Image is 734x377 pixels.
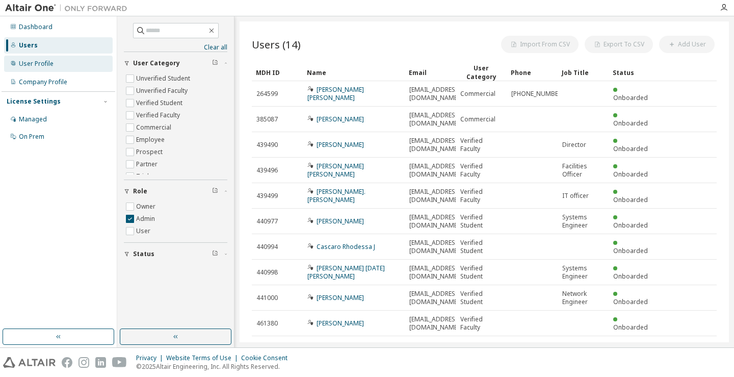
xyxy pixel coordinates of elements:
img: facebook.svg [62,357,72,368]
div: Dashboard [19,23,53,31]
span: 440994 [256,243,278,251]
span: 439490 [256,141,278,149]
label: Employee [136,134,167,146]
span: [EMAIL_ADDRESS][DOMAIN_NAME] [409,86,461,102]
button: Add User [659,36,715,53]
span: [EMAIL_ADDRESS][DOMAIN_NAME] [409,111,461,128]
div: Company Profile [19,78,67,86]
span: [EMAIL_ADDRESS][DOMAIN_NAME] [409,290,461,306]
span: [EMAIL_ADDRESS][DOMAIN_NAME] [409,264,461,281]
span: Onboarded [613,297,648,306]
button: Export To CSV [585,36,653,53]
span: Verified Student [460,239,502,255]
span: Onboarded [613,246,648,255]
span: Verified Student [460,264,502,281]
div: Name [307,64,401,81]
span: 461380 [256,319,278,328]
span: Onboarded [613,144,648,153]
label: Verified Student [136,97,185,109]
div: Status [613,64,656,81]
span: Verified Faculty [460,137,502,153]
span: Verified Faculty [460,162,502,179]
span: Verified Student [460,290,502,306]
a: Cascaro Rhodessa J [317,242,375,251]
span: Commercial [460,90,495,98]
a: [PERSON_NAME] [DATE][PERSON_NAME] [307,264,385,281]
label: User [136,225,152,237]
div: License Settings [7,97,61,106]
span: IT officer [562,192,589,200]
span: Clear filter [212,187,218,195]
a: [PERSON_NAME]. [PERSON_NAME] [307,187,365,204]
span: User Category [133,59,180,67]
img: linkedin.svg [95,357,106,368]
span: 440998 [256,268,278,277]
span: [EMAIL_ADDRESS][DOMAIN_NAME] [409,239,461,255]
span: Verified Faculty [460,315,502,332]
span: 440977 [256,217,278,225]
img: instagram.svg [78,357,89,368]
span: [EMAIL_ADDRESS][DOMAIN_NAME] [409,315,461,332]
span: Onboarded [613,221,648,230]
span: 264599 [256,90,278,98]
span: Users (14) [252,37,301,52]
button: Status [124,243,227,265]
div: User Category [460,64,503,81]
div: MDH ID [256,64,299,81]
span: Onboarded [613,195,648,204]
label: Owner [136,200,158,213]
label: Prospect [136,146,165,158]
span: [EMAIL_ADDRESS][DOMAIN_NAME] [409,137,461,153]
label: Admin [136,213,157,225]
div: On Prem [19,133,44,141]
span: Director [562,141,586,149]
span: Commercial [460,115,495,123]
label: Commercial [136,121,173,134]
span: 439499 [256,192,278,200]
a: [PERSON_NAME] [317,293,364,302]
label: Unverified Faculty [136,85,190,97]
label: Unverified Student [136,72,192,85]
span: Role [133,187,147,195]
span: Status [133,250,154,258]
span: 439496 [256,166,278,174]
div: Phone [511,64,554,81]
label: Verified Faculty [136,109,182,121]
span: Onboarded [613,323,648,332]
span: Onboarded [613,272,648,281]
div: Job Title [562,64,605,81]
div: User Profile [19,60,54,68]
label: Partner [136,158,160,170]
span: Network Engineer [562,290,604,306]
img: youtube.svg [112,357,127,368]
button: User Category [124,52,227,74]
a: Clear all [124,43,227,52]
a: [PERSON_NAME] [317,319,364,328]
img: Altair One [5,3,133,13]
span: Onboarded [613,119,648,128]
span: Onboarded [613,93,648,102]
div: Users [19,41,38,49]
button: Import From CSV [501,36,579,53]
span: Systems Engineer [562,264,604,281]
div: Website Terms of Use [166,354,241,362]
a: [PERSON_NAME] [317,140,364,149]
div: Privacy [136,354,166,362]
span: Clear filter [212,250,218,258]
button: Role [124,180,227,203]
a: [PERSON_NAME] [317,115,364,123]
a: [PERSON_NAME] [PERSON_NAME] [307,162,364,179]
label: Trial [136,170,151,183]
span: 441000 [256,294,278,302]
div: Cookie Consent [241,354,294,362]
a: [PERSON_NAME] [PERSON_NAME] [307,85,364,102]
img: altair_logo.svg [3,357,56,368]
span: Facilities Officer [562,162,604,179]
span: [PHONE_NUMBER] [511,90,564,98]
span: [EMAIL_ADDRESS][DOMAIN_NAME] [409,162,461,179]
span: Systems Engineer [562,213,604,230]
span: [EMAIL_ADDRESS][DOMAIN_NAME] [409,213,461,230]
span: Verified Student [460,213,502,230]
div: Managed [19,115,47,123]
span: Verified Faculty [460,188,502,204]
